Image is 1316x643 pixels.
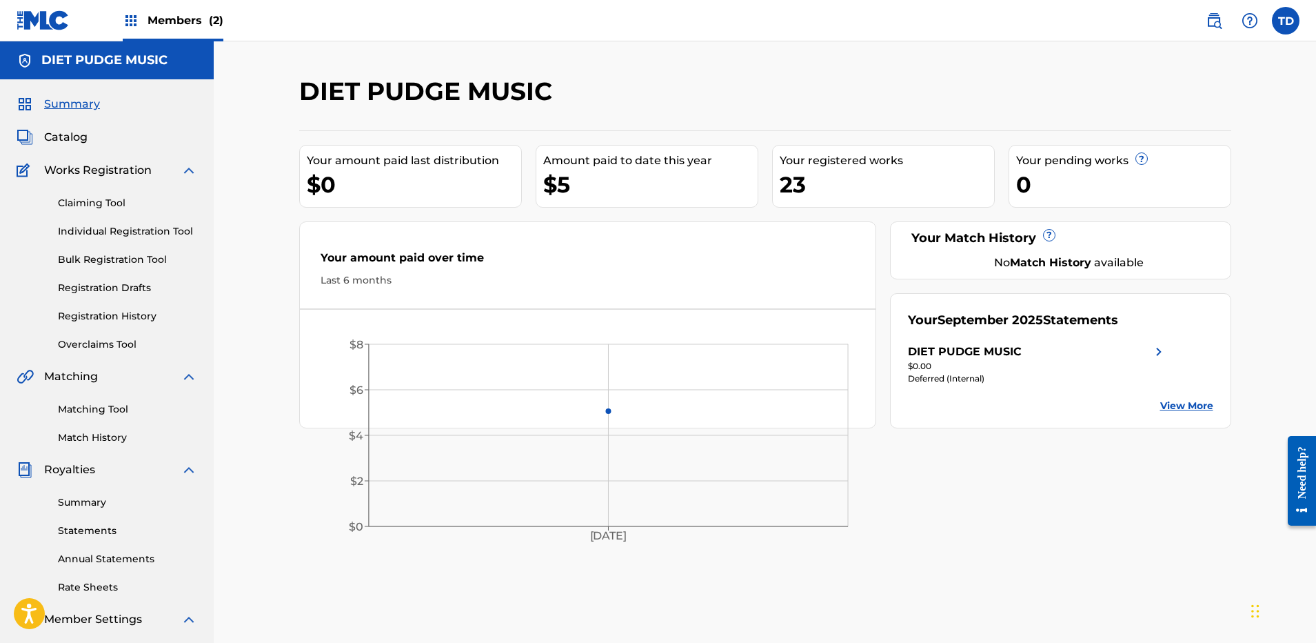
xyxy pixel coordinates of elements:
a: Rate Sheets [58,580,197,595]
img: help [1242,12,1258,29]
span: Members [148,12,223,28]
div: $5 [543,169,758,200]
div: Deferred (Internal) [908,373,1167,385]
img: MLC Logo [17,10,70,30]
a: Annual Statements [58,552,197,566]
a: Public Search [1200,7,1228,34]
tspan: $0 [349,520,363,533]
tspan: $6 [350,384,363,397]
span: (2) [209,14,223,27]
span: ? [1136,153,1147,164]
span: Summary [44,96,100,112]
h5: DIET PUDGE MUSIC [41,52,168,68]
a: Match History [58,431,197,445]
div: Drag [1251,591,1259,632]
div: Help [1236,7,1264,34]
img: Summary [17,96,33,112]
tspan: [DATE] [589,530,627,543]
div: Your Statements [908,311,1118,330]
tspan: $4 [349,429,363,442]
span: September 2025 [938,313,1043,328]
span: ? [1044,230,1055,241]
strong: Match History [1010,256,1091,269]
div: Your Match History [908,229,1213,248]
tspan: $8 [350,338,363,351]
a: CatalogCatalog [17,129,88,146]
span: Royalties [44,462,95,478]
div: Amount paid to date this year [543,152,758,169]
tspan: $2 [350,475,363,488]
div: 23 [780,169,994,200]
div: Your amount paid last distribution [307,152,521,169]
div: $0 [307,169,521,200]
div: Last 6 months [321,273,856,288]
img: Works Registration [17,162,34,179]
iframe: Resource Center [1277,425,1316,536]
div: DIET PUDGE MUSIC [908,344,1022,360]
div: $0.00 [908,360,1167,373]
span: Member Settings [44,611,142,628]
div: User Menu [1272,7,1299,34]
span: Matching [44,368,98,385]
a: Bulk Registration Tool [58,253,197,267]
a: SummarySummary [17,96,100,112]
div: Your registered works [780,152,994,169]
img: Catalog [17,129,33,146]
div: Your pending works [1016,152,1231,169]
img: search [1206,12,1222,29]
a: Registration History [58,309,197,324]
h2: DIET PUDGE MUSIC [299,76,559,107]
div: Your amount paid over time [321,250,856,273]
div: No available [925,255,1213,271]
div: 0 [1016,169,1231,200]
a: DIET PUDGE MUSICright chevron icon$0.00Deferred (Internal) [908,344,1167,385]
a: Matching Tool [58,402,197,417]
img: expand [181,162,197,179]
img: expand [181,368,197,385]
span: Works Registration [44,162,152,179]
a: Overclaims Tool [58,337,197,352]
a: View More [1160,399,1213,413]
img: Top Rightsholders [123,12,139,29]
iframe: Chat Widget [1247,577,1316,643]
a: Statements [58,524,197,538]
img: right chevron icon [1151,344,1167,360]
img: Matching [17,368,34,385]
img: Accounts [17,52,33,69]
span: Catalog [44,129,88,146]
img: expand [181,462,197,478]
a: Registration Drafts [58,281,197,295]
a: Claiming Tool [58,196,197,210]
img: expand [181,611,197,628]
img: Royalties [17,462,33,478]
a: Individual Registration Tool [58,224,197,239]
a: Summary [58,495,197,510]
